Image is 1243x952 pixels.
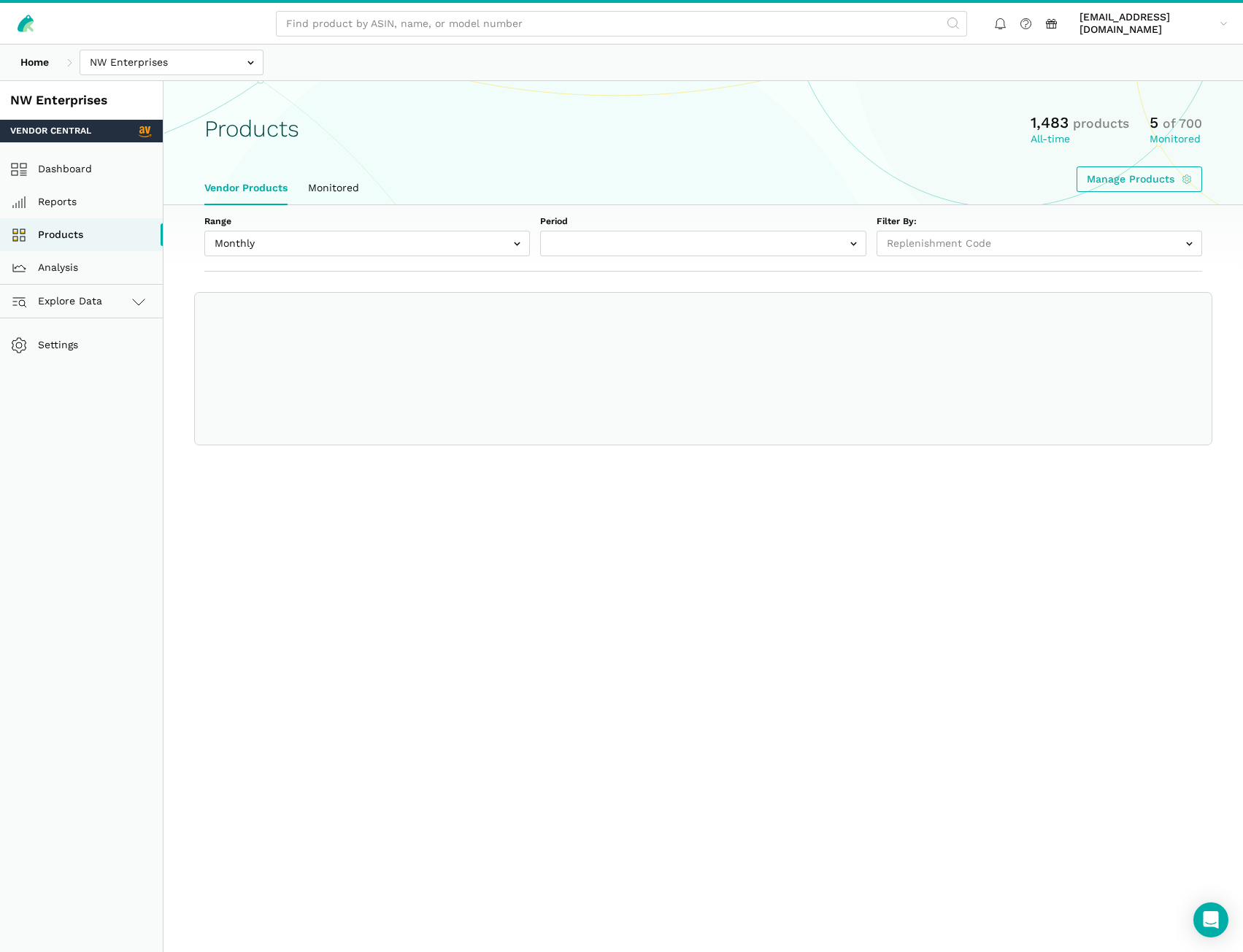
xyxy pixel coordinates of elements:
[877,215,1202,229] label: Filter By:
[194,172,298,205] a: Vendor Products
[298,172,369,205] a: Monitored
[540,215,866,229] label: Period
[1080,11,1215,37] span: [EMAIL_ADDRESS][DOMAIN_NAME]
[1193,902,1228,937] div: Open Intercom Messenger
[1150,113,1158,131] span: 5
[1077,166,1203,192] a: Manage Products
[1074,8,1233,39] a: [EMAIL_ADDRESS][DOMAIN_NAME]
[10,91,153,110] div: NW Enterprises
[204,215,530,229] label: Range
[877,231,1202,256] input: Replenishment Code
[15,293,102,310] span: Explore Data
[1031,113,1069,131] span: 1,483
[10,125,91,138] span: Vendor Central
[1031,133,1129,146] div: All-time
[1150,133,1202,146] div: Monitored
[1073,116,1129,131] span: products
[204,116,299,142] h1: Products
[80,50,263,75] input: NW Enterprises
[10,50,59,75] a: Home
[1163,116,1202,131] span: of 700
[276,11,967,37] input: Find product by ASIN, name, or model number
[204,231,530,256] input: Monthly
